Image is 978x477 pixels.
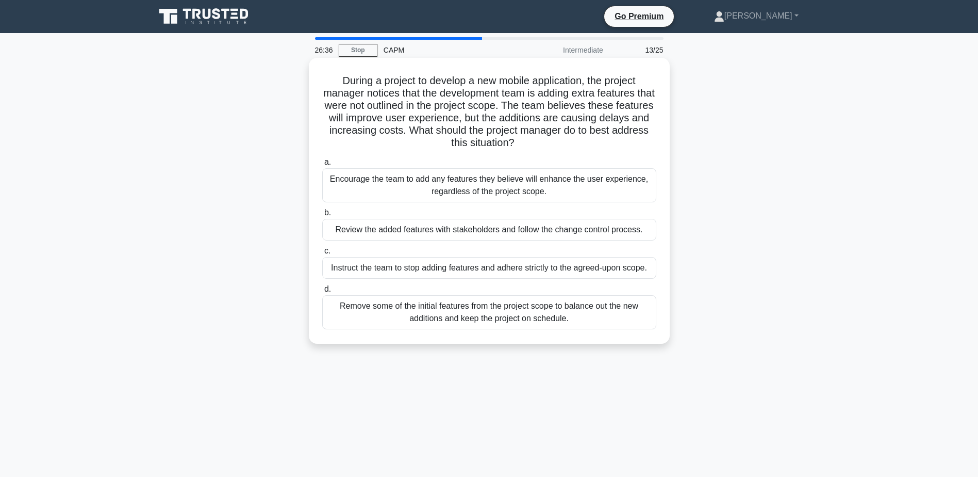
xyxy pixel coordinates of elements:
div: Encourage the team to add any features they believe will enhance the user experience, regardless ... [322,168,656,202]
span: c. [324,246,330,255]
div: 26:36 [309,40,339,60]
a: [PERSON_NAME] [689,6,823,26]
div: Intermediate [519,40,609,60]
span: a. [324,157,331,166]
span: d. [324,284,331,293]
div: CAPM [377,40,519,60]
a: Stop [339,44,377,57]
a: Go Premium [608,10,670,23]
div: 13/25 [609,40,670,60]
div: Remove some of the initial features from the project scope to balance out the new additions and k... [322,295,656,329]
div: Review the added features with stakeholders and follow the change control process. [322,219,656,241]
span: b. [324,208,331,217]
div: Instruct the team to stop adding features and adhere strictly to the agreed-upon scope. [322,257,656,279]
h5: During a project to develop a new mobile application, the project manager notices that the develo... [321,74,657,150]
